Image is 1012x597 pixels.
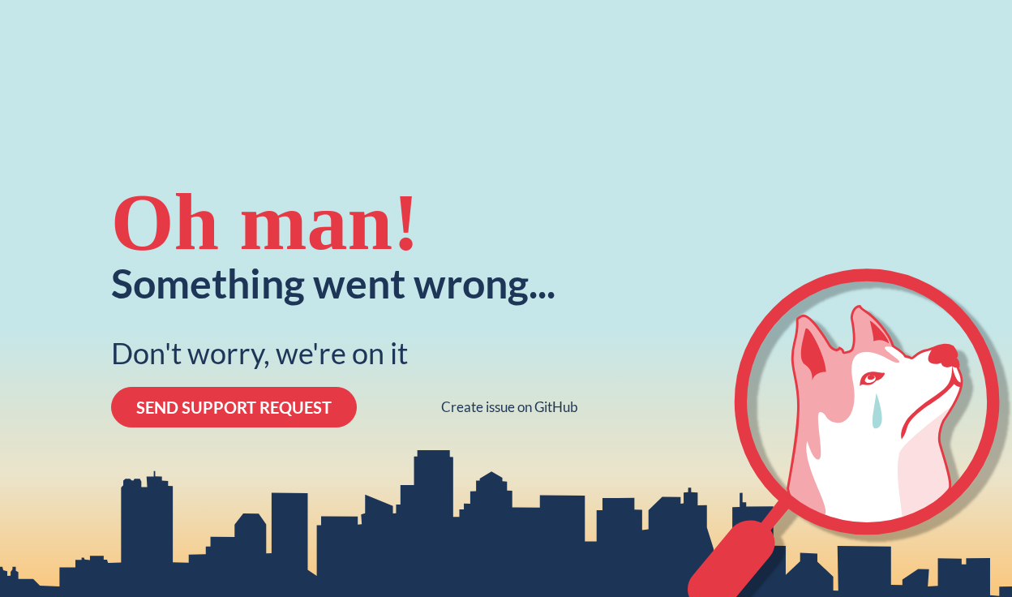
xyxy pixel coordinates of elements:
[111,387,357,427] button: SEND SUPPORT REQUEST
[16,16,54,71] a: sandbox logo
[111,182,420,263] div: Oh man!
[111,263,555,303] div: Something went wrong...
[441,399,578,415] a: Create issue on GitHub
[111,336,408,371] div: Don't worry, we're on it
[16,16,54,66] img: sandbox logo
